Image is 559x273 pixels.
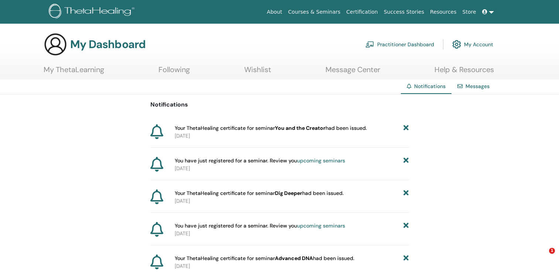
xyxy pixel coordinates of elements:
[414,83,446,90] span: Notifications
[244,65,271,80] a: Wishlist
[175,222,345,230] span: You have just registered for a seminar. Review you
[175,230,409,237] p: [DATE]
[159,65,190,80] a: Following
[466,83,490,90] a: Messages
[343,5,381,19] a: Certification
[285,5,344,19] a: Courses & Seminars
[175,255,354,262] span: Your ThetaHealing certificate for seminar had been issued.
[44,65,104,80] a: My ThetaLearning
[365,41,374,48] img: chalkboard-teacher.svg
[381,5,427,19] a: Success Stories
[275,255,313,262] b: Advanced DNA
[175,189,344,197] span: Your ThetaHealing certificate for seminar had been issued.
[175,124,367,132] span: Your ThetaHealing certificate for seminar had been issued.
[175,262,409,270] p: [DATE]
[549,248,555,254] span: 1
[275,190,302,196] b: Dig Deeper
[275,125,325,131] b: You and the Creator
[434,65,494,80] a: Help & Resources
[460,5,479,19] a: Store
[175,157,345,165] span: You have just registered for a seminar. Review you
[452,36,493,53] a: My Account
[365,36,434,53] a: Practitioner Dashboard
[297,157,345,164] a: upcoming seminars
[49,4,137,20] img: logo.png
[452,38,461,51] img: cog.svg
[264,5,285,19] a: About
[70,38,146,51] h3: My Dashboard
[297,222,345,229] a: upcoming seminars
[175,132,409,140] p: [DATE]
[150,100,409,109] p: Notifications
[175,197,409,205] p: [DATE]
[325,65,380,80] a: Message Center
[427,5,460,19] a: Resources
[175,165,409,172] p: [DATE]
[44,33,67,56] img: generic-user-icon.jpg
[534,248,552,266] iframe: Intercom live chat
